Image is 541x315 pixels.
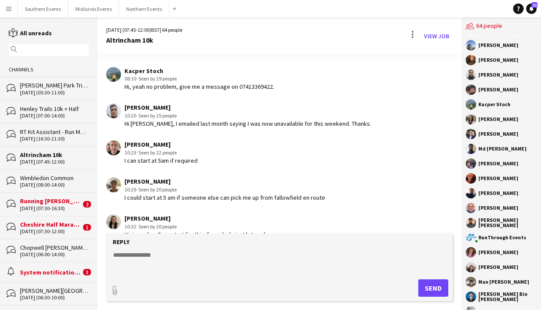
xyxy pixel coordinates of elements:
[20,128,89,136] div: RT Kit Assistant - Run Media City 5k & 10k
[20,244,89,251] div: Chopwell [PERSON_NAME] 5k, 10k & 10 Miles & [PERSON_NAME]
[478,250,518,255] div: [PERSON_NAME]
[478,309,518,314] div: [PERSON_NAME]
[136,149,177,156] span: · Seen by 22 people
[478,265,518,270] div: [PERSON_NAME]
[478,57,518,63] div: [PERSON_NAME]
[18,0,68,17] button: Southern Events
[478,161,518,166] div: [PERSON_NAME]
[83,201,91,208] span: 2
[531,2,538,8] span: 22
[478,279,529,285] div: Man [PERSON_NAME]
[20,174,89,182] div: Wimbledon Common
[136,75,177,82] span: · Seen by 29 people
[478,146,527,151] div: Md [PERSON_NAME]
[113,238,130,246] label: Reply
[9,29,52,37] a: All unreads
[124,104,371,111] div: [PERSON_NAME]
[124,223,279,231] div: 10:32
[124,67,274,75] div: Kacper Stoch
[420,29,453,43] a: View Job
[68,0,119,17] button: Midlands Events
[124,231,279,238] div: Hi, i can do a 5 am start for this if needed - just let me know.
[478,205,518,211] div: [PERSON_NAME]
[478,117,518,122] div: [PERSON_NAME]
[20,151,89,159] div: Altrincham 10k
[20,197,81,205] div: Running [PERSON_NAME] Park Races & Duathlon
[124,186,325,194] div: 10:29
[20,159,89,165] div: [DATE] (07:45-12:00)
[20,81,89,89] div: [PERSON_NAME] Park Triathlon
[151,27,160,33] span: BST
[20,113,89,119] div: [DATE] (07:00-14:00)
[136,223,177,230] span: · Seen by 20 people
[526,3,537,14] a: 22
[20,205,81,211] div: [DATE] (07:30-16:30)
[478,102,511,107] div: Kacper Stoch
[106,36,182,44] div: Altrincham 10k
[478,292,537,302] div: [PERSON_NAME] Bin [PERSON_NAME]
[478,72,518,77] div: [PERSON_NAME]
[20,90,89,96] div: [DATE] (05:30-11:00)
[106,26,182,34] div: [DATE] (07:45-12:00) | 64 people
[119,0,169,17] button: Northern Events
[478,218,537,228] div: [PERSON_NAME] [PERSON_NAME]
[136,112,177,119] span: · Seen by 25 people
[478,191,518,196] div: [PERSON_NAME]
[20,105,89,113] div: Henley Trails 10k + Half
[20,182,89,188] div: [DATE] (08:00-14:00)
[20,221,81,228] div: Cheshire Half Marathon
[478,235,526,240] div: RunThrough Events
[124,141,198,148] div: [PERSON_NAME]
[83,224,91,231] span: 1
[124,157,198,164] div: I can start at 5am if required
[136,186,177,193] span: · Seen by 20 people
[124,194,325,201] div: I could start at 5 am if someone else can pick me up from fallowfield en route
[124,83,274,90] div: Hi, yeah no problem, give me a message on 07413369422.
[124,149,198,157] div: 10:23
[478,131,518,137] div: [PERSON_NAME]
[20,136,89,142] div: [DATE] (16:30-21:30)
[478,176,518,181] div: [PERSON_NAME]
[124,178,325,185] div: [PERSON_NAME]
[478,87,518,92] div: [PERSON_NAME]
[20,268,81,276] div: System notifications
[20,228,81,235] div: [DATE] (07:30-12:00)
[478,43,518,48] div: [PERSON_NAME]
[83,269,91,275] span: 3
[124,120,371,127] div: Hi [PERSON_NAME], I emailed last month saying I was now unavailable for this weekend. Thanks.
[20,251,89,258] div: [DATE] (06:00-14:00)
[418,279,448,297] button: Send
[20,295,89,301] div: [DATE] (06:30-10:00)
[466,17,537,36] div: 64 people
[124,112,371,120] div: 10:20
[124,75,274,83] div: 08:10
[124,214,279,222] div: [PERSON_NAME]
[20,287,89,295] div: [PERSON_NAME][GEOGRAPHIC_DATA]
